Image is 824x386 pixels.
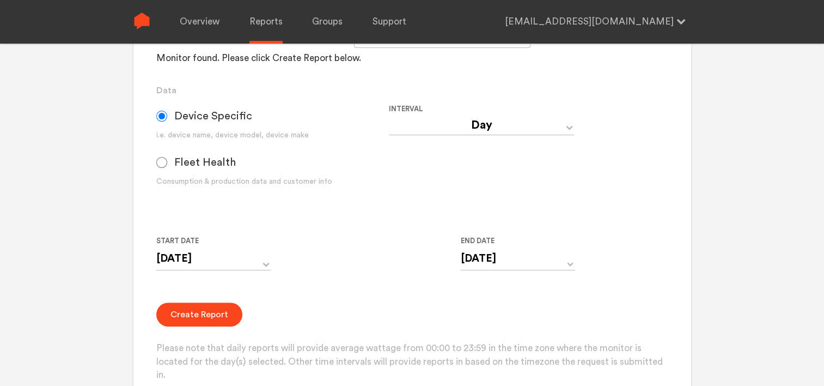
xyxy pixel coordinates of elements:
button: Create Report [156,303,242,327]
label: Interval [389,102,613,116]
input: Fleet Health [156,157,167,168]
h3: Data [156,84,668,97]
div: i.e. device name, device model, device make [156,130,389,141]
div: Consumption & production data and customer info [156,176,389,188]
p: Please note that daily reports will provide average wattage from 00:00 to 23:59 in the time zone ... [156,342,668,382]
input: Device Specific [156,111,167,122]
label: Start Date [156,234,262,248]
label: End Date [461,234,566,248]
div: Monitor found. Please click Create Report below. [156,52,361,65]
img: Sense Logo [133,13,150,29]
span: Device Specific [174,110,252,123]
span: Fleet Health [174,156,236,169]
